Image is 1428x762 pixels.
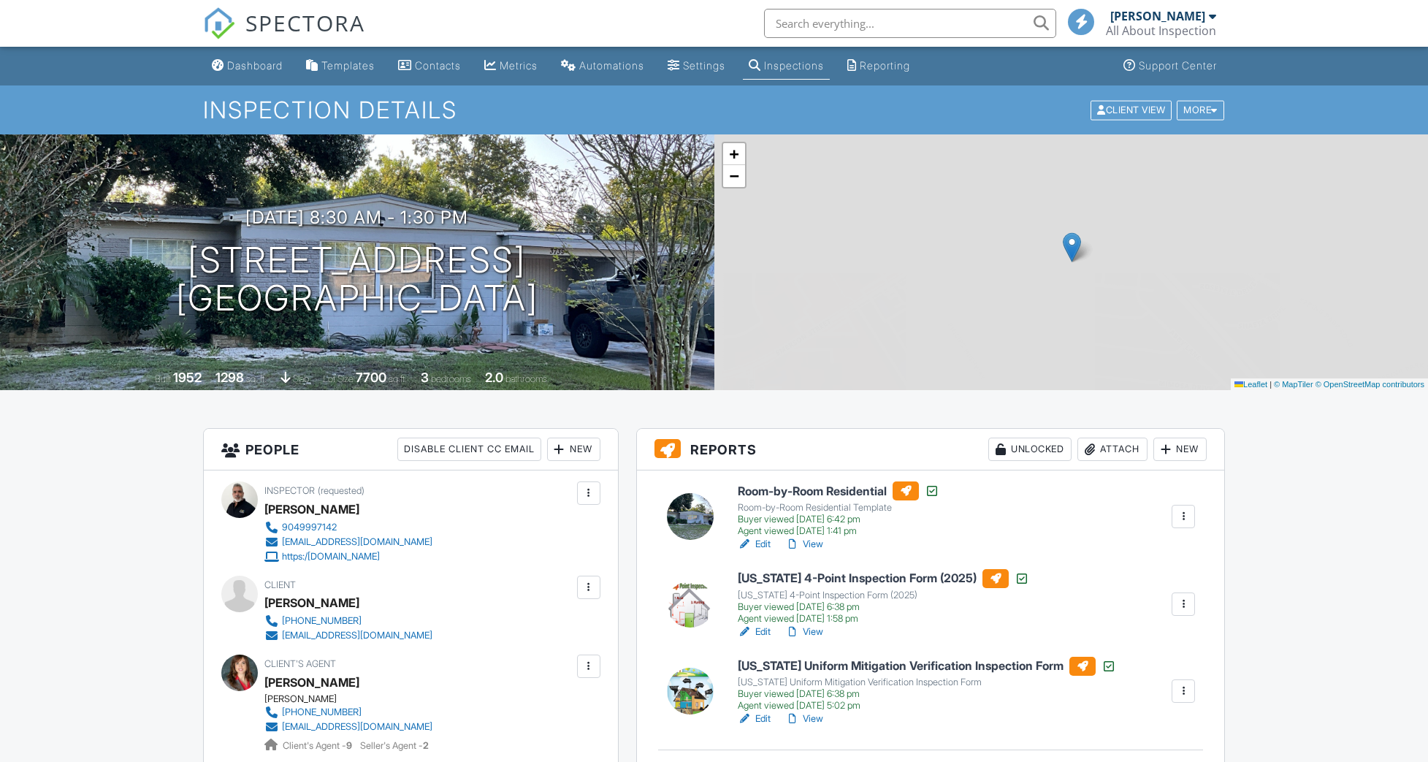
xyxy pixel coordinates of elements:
span: slab [293,373,309,384]
div: 7700 [356,370,386,385]
span: Inspector [264,485,315,496]
span: | [1269,380,1272,389]
div: [EMAIL_ADDRESS][DOMAIN_NAME] [282,721,432,733]
div: https:/[DOMAIN_NAME] [282,551,380,563]
div: Room-by-Room Residential Template [738,502,939,514]
div: Unlocked [988,438,1072,461]
span: bedrooms [431,373,471,384]
a: Leaflet [1234,380,1267,389]
a: [PHONE_NUMBER] [264,614,432,628]
div: Automations [579,59,644,72]
span: Lot Size [323,373,354,384]
a: [PHONE_NUMBER] [264,705,432,720]
h6: [US_STATE] 4-Point Inspection Form (2025) [738,569,1029,588]
span: Client's Agent [264,658,336,669]
span: + [729,145,738,163]
div: 3 [421,370,429,385]
div: Support Center [1139,59,1217,72]
div: 9049997142 [282,522,337,533]
div: Agent viewed [DATE] 1:41 pm [738,525,939,537]
span: (requested) [318,485,364,496]
div: [EMAIL_ADDRESS][DOMAIN_NAME] [282,536,432,548]
a: Metrics [478,53,543,80]
span: Seller's Agent - [360,740,429,751]
div: Agent viewed [DATE] 1:58 pm [738,613,1029,625]
h3: [DATE] 8:30 am - 1:30 pm [245,207,468,227]
a: SPECTORA [203,20,365,50]
a: Dashboard [206,53,289,80]
div: [PERSON_NAME] [264,693,444,705]
span: − [729,167,738,185]
div: Agent viewed [DATE] 5:02 pm [738,700,1116,712]
strong: 9 [346,740,352,751]
div: Contacts [415,59,461,72]
img: The Best Home Inspection Software - Spectora [203,7,235,39]
div: Disable Client CC Email [397,438,541,461]
div: New [1153,438,1207,461]
div: [PERSON_NAME] [264,592,359,614]
span: bathrooms [505,373,547,384]
div: Buyer viewed [DATE] 6:42 pm [738,514,939,525]
a: 9049997142 [264,520,432,535]
a: [US_STATE] 4-Point Inspection Form (2025) [US_STATE] 4-Point Inspection Form (2025) Buyer viewed ... [738,569,1029,625]
div: 1952 [173,370,202,385]
span: SPECTORA [245,7,365,38]
div: Dashboard [227,59,283,72]
div: Metrics [500,59,538,72]
a: Inspections [743,53,830,80]
div: [PHONE_NUMBER] [282,615,362,627]
h3: Reports [637,429,1225,470]
a: [PERSON_NAME] [264,671,359,693]
h6: Room-by-Room Residential [738,481,939,500]
div: [US_STATE] Uniform Mitigation Verification Inspection Form [738,677,1116,688]
a: Edit [738,712,771,726]
a: Edit [738,625,771,639]
div: Buyer viewed [DATE] 6:38 pm [738,601,1029,613]
span: Built [155,373,171,384]
a: [US_STATE] Uniform Mitigation Verification Inspection Form [US_STATE] Uniform Mitigation Verifica... [738,657,1116,712]
a: Automations (Basic) [555,53,650,80]
a: [EMAIL_ADDRESS][DOMAIN_NAME] [264,535,432,549]
div: [EMAIL_ADDRESS][DOMAIN_NAME] [282,630,432,641]
div: New [547,438,600,461]
a: Edit [738,537,771,552]
input: Search everything... [764,9,1056,38]
a: Support Center [1118,53,1223,80]
div: More [1177,100,1224,120]
h1: Inspection Details [203,97,1226,123]
div: Templates [321,59,375,72]
a: https:/[DOMAIN_NAME] [264,549,432,564]
a: Settings [662,53,731,80]
span: Client [264,579,296,590]
div: [PERSON_NAME] [264,498,359,520]
a: Zoom out [723,165,745,187]
strong: 2 [423,740,429,751]
div: Client View [1091,100,1172,120]
span: sq.ft. [389,373,407,384]
a: © MapTiler [1274,380,1313,389]
img: Marker [1063,232,1081,262]
div: [PHONE_NUMBER] [282,706,362,718]
h1: [STREET_ADDRESS] [GEOGRAPHIC_DATA] [176,241,538,319]
a: Reporting [841,53,916,80]
div: Attach [1077,438,1148,461]
div: Buyer viewed [DATE] 6:38 pm [738,688,1116,700]
span: Client's Agent - [283,740,354,751]
h3: People [204,429,618,470]
div: 2.0 [485,370,503,385]
a: View [785,537,823,552]
a: Templates [300,53,381,80]
a: Zoom in [723,143,745,165]
a: Client View [1089,104,1175,115]
div: [US_STATE] 4-Point Inspection Form (2025) [738,590,1029,601]
div: Reporting [860,59,910,72]
a: Contacts [392,53,467,80]
div: [PERSON_NAME] [1110,9,1205,23]
h6: [US_STATE] Uniform Mitigation Verification Inspection Form [738,657,1116,676]
a: View [785,625,823,639]
a: © OpenStreetMap contributors [1316,380,1424,389]
div: 1298 [215,370,244,385]
div: All About Inspection [1106,23,1216,38]
a: Room-by-Room Residential Room-by-Room Residential Template Buyer viewed [DATE] 6:42 pm Agent view... [738,481,939,537]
